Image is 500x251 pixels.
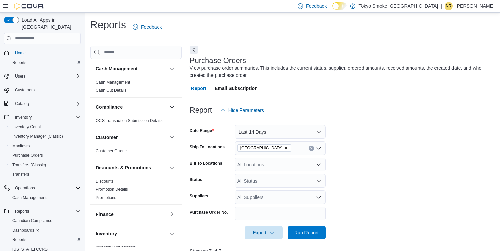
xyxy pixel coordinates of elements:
[1,206,84,216] button: Reports
[12,172,29,177] span: Transfers
[359,2,438,10] p: Tokyo Smoke [GEOGRAPHIC_DATA]
[12,195,47,200] span: Cash Management
[10,217,81,225] span: Canadian Compliance
[1,183,84,193] button: Operations
[96,118,163,123] a: OCS Transaction Submission Details
[15,101,29,106] span: Catalog
[10,226,81,234] span: Dashboards
[168,65,176,73] button: Cash Management
[191,82,206,95] span: Report
[96,187,128,192] span: Promotion Details
[168,103,176,111] button: Compliance
[12,100,81,108] span: Catalog
[7,132,84,141] button: Inventory Manager (Classic)
[12,143,30,149] span: Manifests
[12,184,81,192] span: Operations
[10,161,49,169] a: Transfers (Classic)
[10,161,81,169] span: Transfers (Classic)
[96,211,114,218] h3: Finance
[12,100,32,108] button: Catalog
[7,235,84,245] button: Reports
[96,65,138,72] h3: Cash Management
[190,128,214,133] label: Date Range
[96,245,136,250] span: Inventory Adjustments
[7,225,84,235] a: Dashboards
[90,117,182,128] div: Compliance
[12,60,26,65] span: Reports
[96,80,130,85] span: Cash Management
[237,144,291,152] span: Winnipeg Dominion Centre
[12,184,38,192] button: Operations
[12,134,63,139] span: Inventory Manager (Classic)
[96,179,114,184] a: Discounts
[90,177,182,204] div: Discounts & Promotions
[10,151,46,160] a: Purchase Orders
[10,58,81,67] span: Reports
[96,179,114,184] span: Discounts
[96,88,127,93] a: Cash Out Details
[12,207,81,215] span: Reports
[10,142,32,150] a: Manifests
[12,86,81,94] span: Customers
[190,46,198,54] button: Next
[168,230,176,238] button: Inventory
[10,142,81,150] span: Manifests
[12,86,37,94] a: Customers
[190,193,208,199] label: Suppliers
[10,217,55,225] a: Canadian Compliance
[235,125,326,139] button: Last 14 Days
[7,151,84,160] button: Purchase Orders
[12,207,32,215] button: Reports
[96,149,127,153] a: Customer Queue
[12,113,81,121] span: Inventory
[96,211,167,218] button: Finance
[245,226,283,239] button: Export
[316,178,321,184] button: Open list of options
[309,146,314,151] button: Clear input
[446,2,451,10] span: NR
[12,218,52,223] span: Canadian Compliance
[10,123,81,131] span: Inventory Count
[190,161,222,166] label: Bill To Locations
[15,50,26,56] span: Home
[10,194,81,202] span: Cash Management
[168,164,176,172] button: Discounts & Promotions
[10,132,81,140] span: Inventory Manager (Classic)
[1,71,84,81] button: Users
[96,164,151,171] h3: Discounts & Promotions
[12,153,43,158] span: Purchase Orders
[12,72,81,80] span: Users
[1,48,84,58] button: Home
[90,78,182,97] div: Cash Management
[168,210,176,218] button: Finance
[7,58,84,67] button: Reports
[10,194,49,202] a: Cash Management
[96,134,118,141] h3: Customer
[215,82,258,95] span: Email Subscription
[316,195,321,200] button: Open list of options
[10,132,66,140] a: Inventory Manager (Classic)
[12,124,41,130] span: Inventory Count
[332,2,347,10] input: Dark Mode
[12,228,39,233] span: Dashboards
[228,107,264,114] span: Hide Parameters
[316,146,321,151] button: Open list of options
[90,18,126,32] h1: Reports
[96,104,123,111] h3: Compliance
[15,208,29,214] span: Reports
[10,170,81,179] span: Transfers
[19,17,81,30] span: Load All Apps in [GEOGRAPHIC_DATA]
[7,122,84,132] button: Inventory Count
[1,113,84,122] button: Inventory
[12,72,28,80] button: Users
[249,226,279,239] span: Export
[130,20,164,34] a: Feedback
[10,236,29,244] a: Reports
[90,147,182,158] div: Customer
[10,58,29,67] a: Reports
[7,193,84,202] button: Cash Management
[96,148,127,154] span: Customer Queue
